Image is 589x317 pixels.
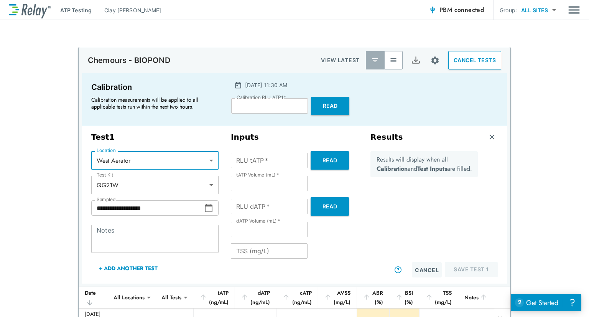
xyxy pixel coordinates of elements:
button: Main menu [568,3,580,17]
span: connected [454,5,484,14]
div: dATP (ng/mL) [241,288,270,307]
p: Group: [500,6,517,14]
img: Connected Icon [429,6,436,14]
div: BSI (%) [395,288,413,307]
label: tATP Volume (mL) [236,172,279,178]
img: Drawer Icon [568,3,580,17]
iframe: Resource center [511,294,581,311]
img: Calender Icon [234,81,242,89]
button: Export [406,51,425,69]
p: [DATE] 11:30 AM [245,81,287,89]
p: Clay [PERSON_NAME] [104,6,161,14]
p: Calibration [91,81,217,93]
h3: Results [370,132,403,142]
label: Sampled [97,197,116,202]
button: + Add Another Test [91,259,165,277]
p: Chemours - BIOPOND [88,56,170,65]
button: Read [311,197,349,216]
div: Notes [464,293,487,302]
label: dATP Volume (mL) [236,218,280,224]
button: Cancel [412,262,442,277]
b: Test Inputs [417,164,447,173]
th: Date [79,287,108,309]
div: AVSS (mg/L) [324,288,350,307]
button: PBM connected [426,2,487,18]
span: PBM [439,5,484,15]
img: Export Icon [411,56,421,65]
label: Test Kit [97,172,114,178]
label: Location [97,148,116,153]
label: Calibration RLU ATP1 [237,95,286,100]
img: View All [390,56,397,64]
p: Calibration measurements will be applied to all applicable tests run within the next two hours. [91,96,214,110]
h3: Test 1 [91,132,219,142]
div: tATP (ng/mL) [199,288,229,307]
button: Read [311,97,349,115]
img: Latest [371,56,379,64]
button: Read [311,151,349,170]
img: Settings Icon [430,56,440,65]
b: Calibration [377,164,408,173]
input: Choose date, selected date is Oct 8, 2025 [91,200,204,216]
div: cATP (ng/mL) [282,288,311,307]
button: Site setup [425,50,445,71]
h3: Inputs [231,132,358,142]
div: All Locations [108,290,150,305]
div: West Aerator [91,153,219,168]
div: TSS (mg/L) [425,288,452,307]
div: ABR (%) [363,288,383,307]
img: LuminUltra Relay [9,2,51,18]
button: CANCEL TESTS [448,51,501,69]
p: ATP Testing [60,6,92,14]
p: Results will display when all and are filled. [377,155,472,173]
img: Remove [488,133,496,141]
div: QG21W [91,177,219,193]
p: VIEW LATEST [321,56,360,65]
div: All Tests [156,290,187,305]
